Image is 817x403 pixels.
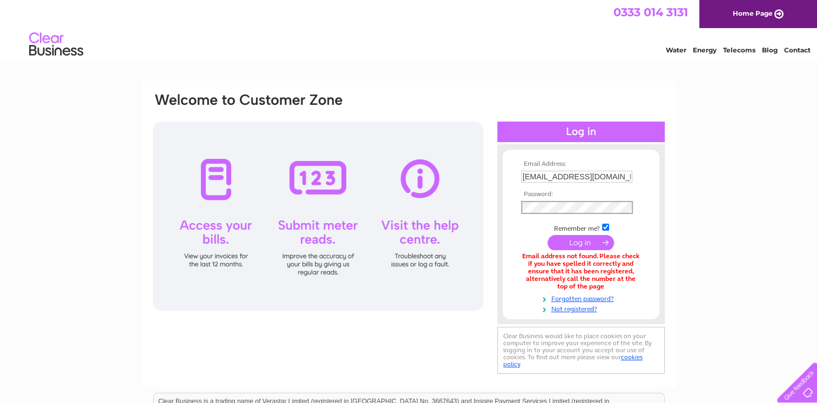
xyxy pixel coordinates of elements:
[521,303,644,313] a: Not registered?
[521,253,641,290] div: Email address not found. Please check if you have spelled it correctly and ensure that it has bee...
[666,46,686,54] a: Water
[154,6,664,52] div: Clear Business is a trading name of Verastar Limited (registered in [GEOGRAPHIC_DATA] No. 3667643...
[548,235,614,250] input: Submit
[518,160,644,168] th: Email Address:
[518,222,644,233] td: Remember me?
[613,5,688,19] a: 0333 014 3131
[29,28,84,61] img: logo.png
[521,293,644,303] a: Forgotten password?
[762,46,778,54] a: Blog
[503,353,643,368] a: cookies policy
[693,46,717,54] a: Energy
[518,191,644,198] th: Password:
[723,46,755,54] a: Telecoms
[497,327,665,374] div: Clear Business would like to place cookies on your computer to improve your experience of the sit...
[784,46,811,54] a: Contact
